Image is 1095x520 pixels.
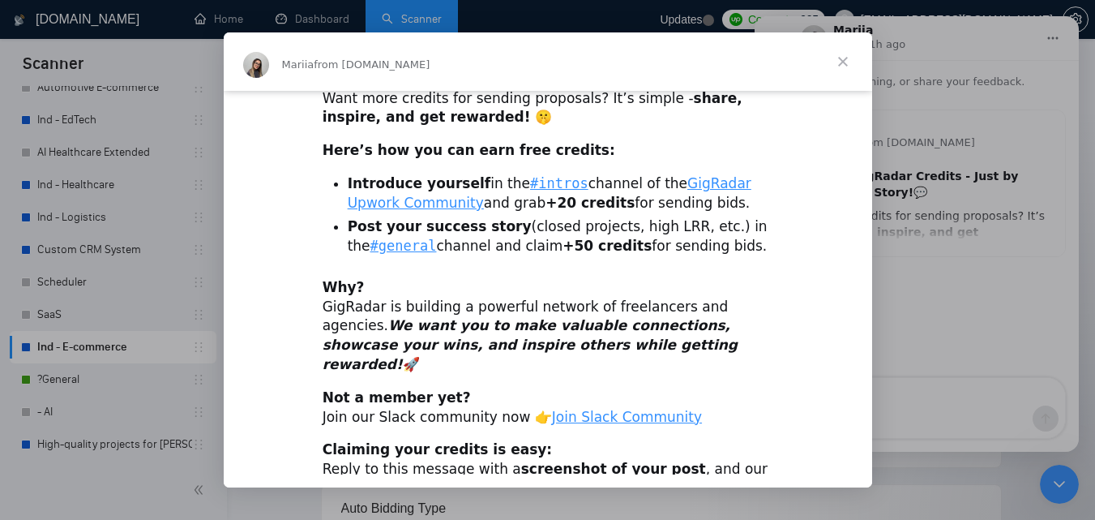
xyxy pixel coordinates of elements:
h1: Mariia [79,8,118,20]
b: Post your success story [348,218,532,234]
textarea: Message… [14,362,310,389]
i: We want you to make valuable connections, showcase your wins, and inspire others while getting re... [323,317,738,372]
div: Join our Slack community now 👉 [323,389,773,428]
button: Gif picker [51,396,64,409]
b: Here’s how you can earn free credits: [323,142,615,158]
span: Close [814,32,872,91]
span: from [DOMAIN_NAME] [105,120,220,132]
button: Send a message… [278,389,304,415]
p: Active 1h ago [79,20,151,37]
b: screenshot of your post [521,461,706,477]
button: go back [11,6,41,37]
a: Join Slack Community [552,409,702,425]
div: Mariia says… [13,93,311,260]
a: #intros [530,175,588,191]
b: +20 credits [545,195,635,211]
img: Profile image for Mariia [46,9,72,35]
b: Why? [323,279,365,295]
img: Profile image for Mariia [33,114,59,140]
img: Profile image for Mariia [243,52,269,78]
button: Upload attachment [77,396,90,409]
div: Want more credits for sending proposals? It’s simple - [323,89,773,128]
span: Mariia [282,58,314,71]
button: Emoji picker [25,396,38,409]
a: #general [370,238,437,254]
li: in the channel of the and grab for sending bids. [348,174,773,213]
div: GigRadar is building a powerful network of freelancers and agencies. 🚀 [323,278,773,375]
button: Home [283,6,314,37]
b: +50 credits [562,238,652,254]
b: Introduce yourself [348,175,491,191]
div: 💬 [33,153,291,184]
div: Reply to this message with a , and our Tech Support Team will instantly top up your credits! 💸 [323,440,773,498]
b: Claiming your credits is easy: [323,441,553,458]
span: from [DOMAIN_NAME] [314,58,430,71]
a: GigRadar Upwork Community [348,175,751,211]
li: (closed projects, high LRR, etc.) in the channel and claim for sending bids. [348,217,773,256]
b: Not a member yet? [323,389,471,406]
b: Earn Free GigRadar Credits - Just by Sharing Your Story! [33,153,263,183]
span: Mariia [72,120,105,132]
